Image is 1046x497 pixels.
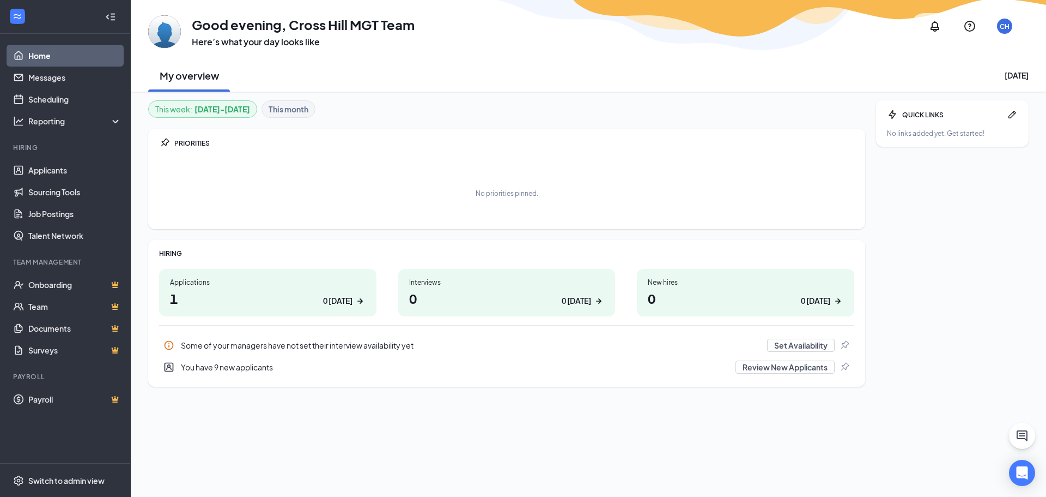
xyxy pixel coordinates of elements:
div: Switch to admin view [28,475,105,486]
div: No links added yet. Get started! [887,129,1018,138]
a: SurveysCrown [28,339,121,361]
div: PRIORITIES [174,139,854,148]
div: This week : [155,103,250,115]
a: New hires00 [DATE]ArrowRight [637,269,854,316]
a: Talent Network [28,225,121,247]
a: Scheduling [28,88,121,110]
svg: Analysis [13,116,24,127]
a: Interviews00 [DATE]ArrowRight [398,269,616,316]
svg: Pin [839,362,850,373]
svg: Notifications [928,20,941,33]
svg: Settings [13,475,24,486]
svg: ArrowRight [832,296,843,307]
div: You have 9 new applicants [159,356,854,378]
div: Some of your managers have not set their interview availability yet [159,334,854,356]
a: UserEntityYou have 9 new applicantsReview New ApplicantsPin [159,356,854,378]
div: Interviews [409,278,605,287]
div: Open Intercom Messenger [1009,460,1035,486]
a: Home [28,45,121,67]
a: Applications10 [DATE]ArrowRight [159,269,376,316]
button: Review New Applicants [735,361,835,374]
button: ChatActive [1009,423,1035,449]
h1: 0 [409,289,605,308]
svg: WorkstreamLogo [12,11,23,22]
a: OnboardingCrown [28,274,121,296]
svg: Bolt [887,109,898,120]
div: You have 9 new applicants [181,362,729,373]
h2: My overview [160,69,219,82]
div: 0 [DATE] [801,295,830,307]
div: No priorities pinned. [476,189,538,198]
div: Applications [170,278,366,287]
a: TeamCrown [28,296,121,318]
div: 0 [DATE] [323,295,352,307]
b: This month [269,103,308,115]
a: InfoSome of your managers have not set their interview availability yetSet AvailabilityPin [159,334,854,356]
a: Messages [28,67,121,88]
h1: Good evening, Cross Hill MGT Team [192,15,415,34]
svg: Pin [839,340,850,351]
div: Payroll [13,372,119,381]
div: Team Management [13,258,119,267]
svg: UserEntity [163,362,174,373]
a: DocumentsCrown [28,318,121,339]
div: HIRING [159,249,854,258]
svg: Pin [159,137,170,148]
button: Set Availability [767,339,835,352]
h1: 1 [170,289,366,308]
a: Job Postings [28,203,121,225]
div: New hires [648,278,843,287]
svg: ArrowRight [593,296,604,307]
svg: ChatActive [1015,429,1029,442]
div: QUICK LINKS [902,110,1002,119]
a: Applicants [28,159,121,181]
h1: 0 [648,289,843,308]
svg: Collapse [105,11,116,22]
h3: Here’s what your day looks like [192,36,415,48]
img: Cross Hill MGT Team [148,15,181,48]
div: Some of your managers have not set their interview availability yet [181,340,761,351]
div: Hiring [13,143,119,152]
div: 0 [DATE] [562,295,591,307]
a: PayrollCrown [28,388,121,410]
div: [DATE] [1005,70,1029,81]
div: Reporting [28,116,122,127]
b: [DATE] - [DATE] [194,103,250,115]
div: CH [1000,22,1009,31]
a: Sourcing Tools [28,181,121,203]
svg: Pen [1007,109,1018,120]
svg: Info [163,340,174,351]
svg: QuestionInfo [963,20,976,33]
svg: ArrowRight [355,296,366,307]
